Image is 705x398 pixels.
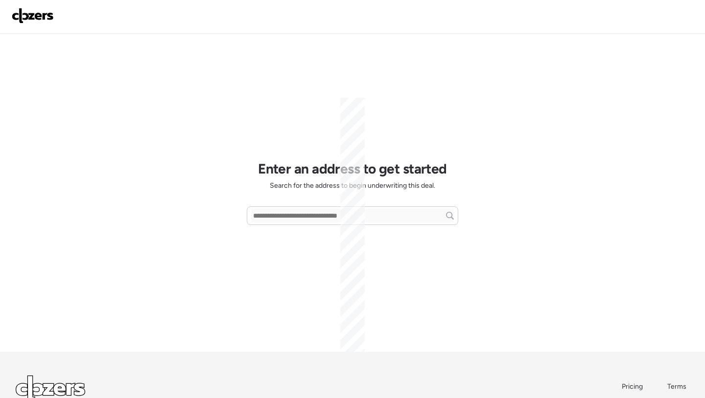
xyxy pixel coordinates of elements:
a: Terms [667,382,689,392]
span: Search for the address to begin underwriting this deal. [270,181,435,191]
span: Pricing [622,382,643,391]
span: Terms [667,382,686,391]
h1: Enter an address to get started [258,160,447,177]
a: Pricing [622,382,644,392]
img: Logo [12,8,54,24]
